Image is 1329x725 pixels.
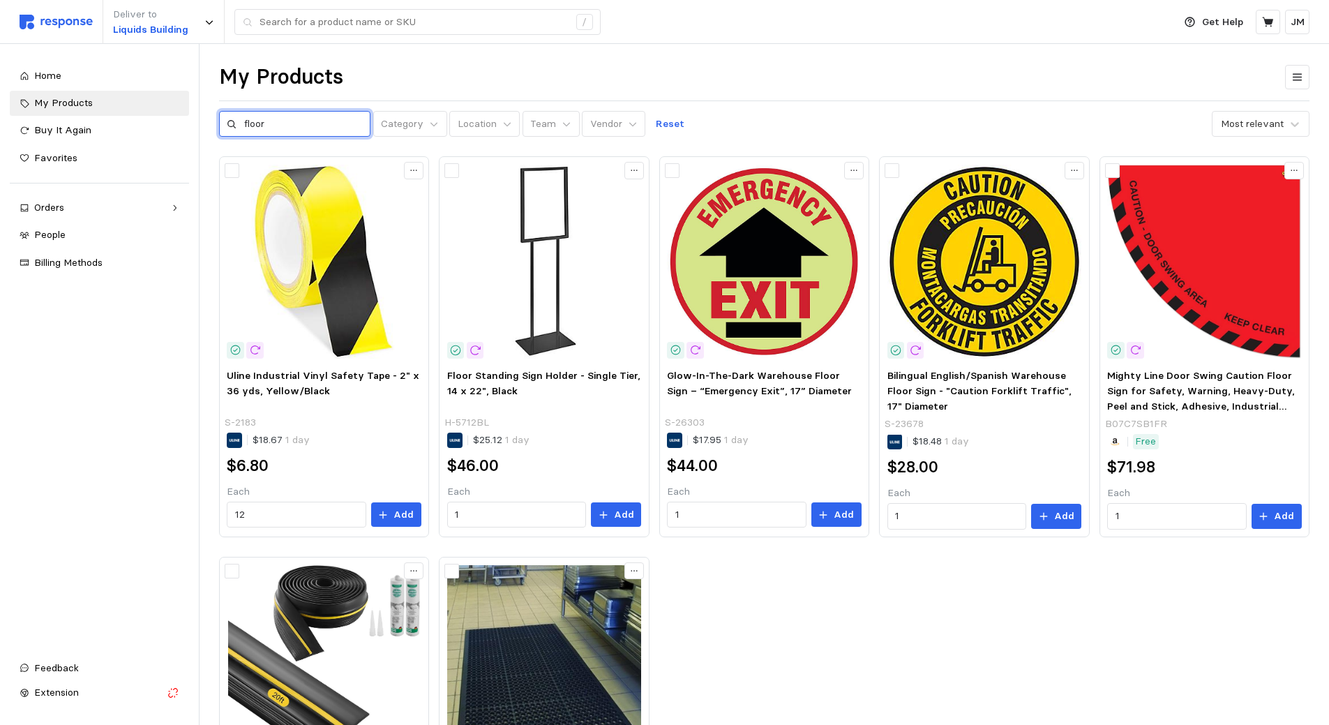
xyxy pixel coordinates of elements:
button: Get Help [1176,9,1252,36]
button: Add [1252,504,1302,529]
p: Free [1135,434,1156,449]
button: Feedback [10,656,189,681]
p: Add [614,507,634,523]
button: Team [523,111,580,137]
a: My Products [10,91,189,116]
a: People [10,223,189,248]
p: Add [834,507,854,523]
span: Buy It Again [34,124,91,136]
p: Add [1054,509,1074,524]
span: My Products [34,96,93,109]
button: JM [1285,10,1309,34]
p: Each [667,484,861,500]
input: Search [244,112,363,137]
img: S-2183 [227,165,421,359]
a: Favorites [10,146,189,171]
p: $18.48 [913,434,969,449]
p: B07C7SB1FR [1105,417,1167,432]
button: Location [449,111,520,137]
div: Most relevant [1221,117,1284,131]
p: S-2183 [225,415,256,431]
h2: $46.00 [447,455,499,477]
a: Buy It Again [10,118,189,143]
img: 61J1ZMa5pGL._AC_SX679_.jpg [1107,165,1301,359]
a: Billing Methods [10,251,189,276]
span: 1 day [721,433,749,446]
button: Add [811,502,862,528]
span: Favorites [34,151,77,164]
img: S-23678 [887,165,1081,359]
h2: $6.80 [227,455,269,477]
span: Floor Standing Sign Holder - Single Tier, 14 x 22", Black [447,369,640,397]
p: Vendor [590,117,622,132]
input: Qty [895,504,1018,529]
span: Billing Methods [34,256,103,269]
p: H-5712BL [444,415,489,431]
p: Team [530,117,556,132]
a: Home [10,63,189,89]
p: $17.95 [693,433,749,448]
p: Deliver to [113,7,188,22]
p: S-26303 [665,415,705,431]
h2: $71.98 [1107,456,1155,478]
input: Qty [1116,504,1238,529]
p: Each [447,484,641,500]
span: Home [34,69,61,82]
input: Search for a product name or SKU [260,10,569,35]
span: Glow-In-The-Dark Warehouse Floor Sign – “Emergency Exit”, 17” Diameter [667,369,852,397]
button: Add [1031,504,1081,529]
span: Uline Industrial Vinyl Safety Tape - 2" x 36 yds, Yellow/Black [227,369,419,397]
img: S-26303 [667,165,861,359]
p: S-23678 [885,417,924,432]
button: Vendor [582,111,645,137]
span: Extension [34,686,79,698]
button: Reset [648,111,693,137]
p: JM [1291,15,1305,30]
p: Add [393,507,414,523]
input: Qty [235,502,358,528]
p: Each [887,486,1081,501]
p: Category [381,117,423,132]
span: Mighty Line Door Swing Caution Floor Sign for Safety, Warning, Heavy-Duty, Peel and Stick, Adhesi... [1107,369,1295,427]
p: $25.12 [473,433,530,448]
img: H-5712BL [447,165,641,359]
h2: $28.00 [887,456,938,478]
button: Extension [10,680,189,705]
p: Add [1274,509,1294,524]
img: svg%3e [20,15,93,29]
div: / [576,14,593,31]
h1: My Products [219,63,343,91]
p: Reset [656,117,684,132]
p: $18.67 [253,433,310,448]
span: 1 day [283,433,310,446]
span: 1 day [942,435,969,447]
p: Liquids Building [113,22,188,38]
p: Each [1107,486,1301,501]
span: Feedback [34,662,79,674]
p: Each [227,484,421,500]
button: Add [591,502,641,528]
p: Location [458,117,497,132]
span: People [34,228,66,241]
span: 1 day [502,433,530,446]
span: Bilingual English/Spanish Warehouse Floor Sign - "Caution Forklift Traffic", 17" Diameter [887,369,1072,412]
h2: $44.00 [667,455,718,477]
button: Add [371,502,421,528]
button: Category [373,111,447,137]
input: Qty [455,502,578,528]
p: Get Help [1202,15,1243,30]
input: Qty [675,502,798,528]
a: Orders [10,195,189,221]
div: Orders [34,200,165,216]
